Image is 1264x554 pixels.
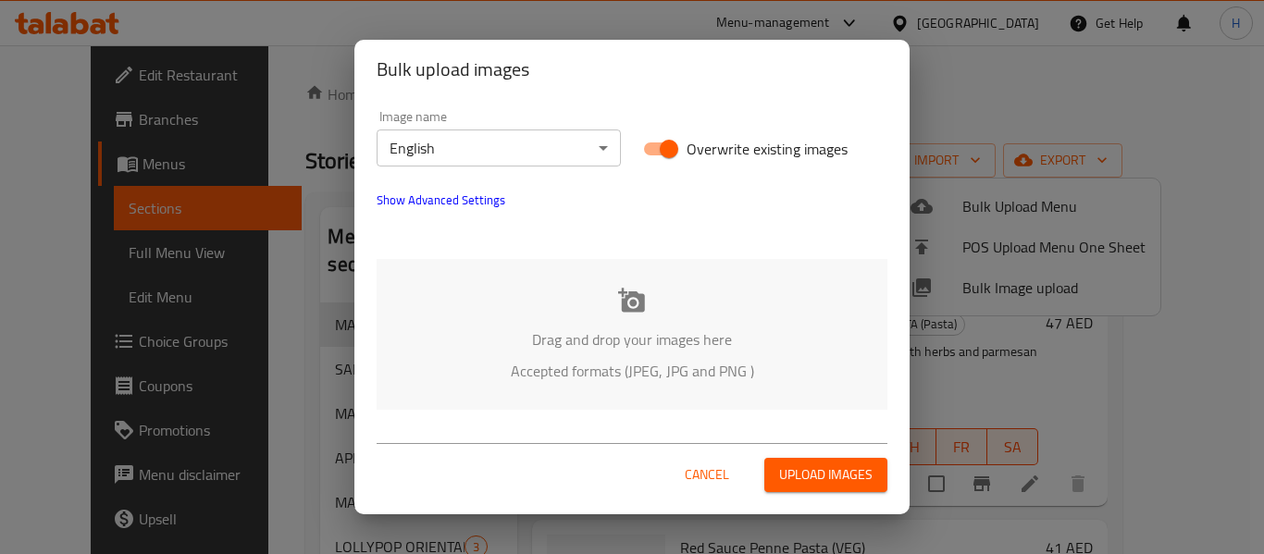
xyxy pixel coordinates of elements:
h2: Bulk upload images [377,55,887,84]
span: Overwrite existing images [687,138,848,160]
span: Show Advanced Settings [377,189,505,211]
span: Upload images [779,463,873,486]
button: show more [366,178,516,222]
p: Drag and drop your images here [404,328,860,351]
span: Cancel [685,463,729,486]
button: Cancel [677,458,737,492]
div: English [377,129,621,166]
p: Accepted formats (JPEG, JPG and PNG ) [404,360,860,382]
button: Upload images [764,458,887,492]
